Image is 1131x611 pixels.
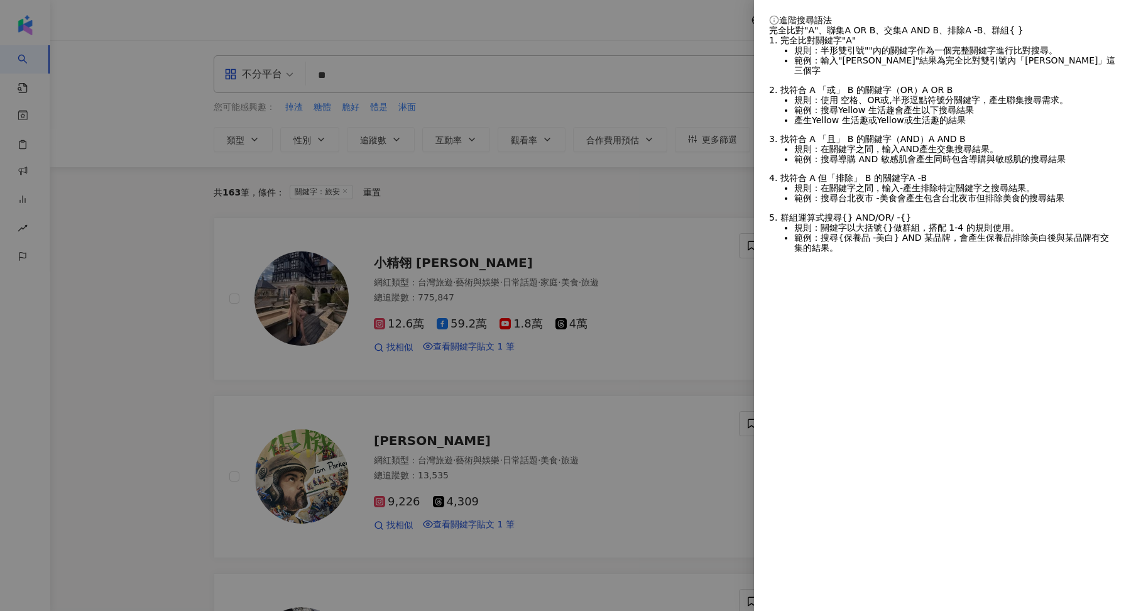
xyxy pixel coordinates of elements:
span: "A" [804,25,818,35]
li: 規則：在關鍵字之間，輸入 產生排除特定關鍵字之搜尋結果。 [794,183,1116,193]
li: 規則：使用 空格、 或 半形逗點符號分關鍵字，產生聯集搜尋需求。 [794,95,1116,105]
span: 台北夜市 -美食 [838,193,897,203]
span: { } [1009,25,1023,35]
span: Yellow 生活趣 [812,115,868,125]
span: 台北夜市 [941,193,976,203]
span: 保養品 [986,233,1012,243]
span: {} AND/OR/ -{} [842,212,912,223]
li: 規則：半形雙引號 內的關鍵字作為一個完整關鍵字進行比對搜尋。 [794,45,1116,55]
div: 3. 找符合 A 「且」 B 的關鍵字（AND） [769,134,1116,144]
span: 敏感肌 [995,154,1022,164]
li: 規則：在關鍵字之間，輸入 產生交集搜尋結果。 [794,144,1116,154]
span: Yellow [877,115,904,125]
span: 導購 AND 敏感肌 [838,154,907,164]
li: 範例：搜尋 會產生同時包含 與 的搜尋結果 [794,154,1116,164]
span: A AND B [902,25,939,35]
li: 範例：搜尋 會產生包含 但排除 的搜尋結果 [794,193,1116,203]
span: AND [900,144,919,154]
span: A OR B [844,25,875,35]
span: , [889,95,892,105]
li: 範例：輸入 結果為完全比對雙引號內「[PERSON_NAME]」這三個字 [794,55,1116,75]
span: 導購 [969,154,986,164]
div: 完全比對 、聯集 、交集 、排除 、群組 [769,25,1116,35]
li: 範例：搜尋 會產生以下搜尋結果 [794,105,1116,115]
span: {保養品 -美白} AND 某品牌 [838,233,951,243]
span: 生活趣 [913,115,939,125]
span: OR [867,95,880,105]
span: A -B [909,173,927,183]
span: "" [865,45,873,55]
div: 5. 群組運算式搜尋 [769,212,1116,223]
li: 範例：搜尋 ，會產生 排除 後與 有交集的結果。 [794,233,1116,253]
span: 美白 [1030,233,1047,243]
li: 產生 或 或 的結果 [794,115,1116,125]
span: "[PERSON_NAME]" [838,55,919,65]
span: Yellow 生活趣 [838,105,895,115]
div: 2. 找符合 A 「或」 B 的關鍵字（OR） [769,85,1116,95]
span: 某品牌 [1065,233,1091,243]
div: 進階搜尋語法 [769,15,1116,25]
span: - [900,183,903,193]
span: A AND B [929,134,966,144]
div: 1. 完全比對關鍵字 [769,35,1116,45]
li: 規則：關鍵字以大括號 做群組，搭配 1-4 的規則使用。 [794,223,1116,233]
span: "A" [842,35,856,45]
span: A -B [965,25,983,35]
div: 4. 找符合 A 但「排除」 B 的關鍵字 [769,173,1116,183]
span: 美食 [1003,193,1020,203]
span: {} [882,223,893,233]
span: A OR B [922,85,953,95]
